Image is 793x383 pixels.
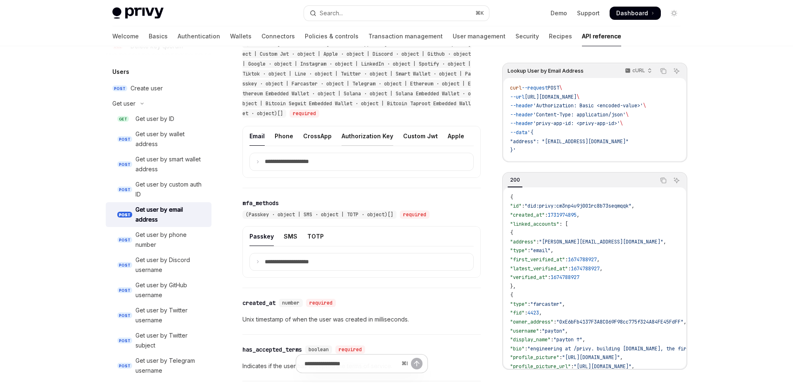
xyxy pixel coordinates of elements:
[539,328,542,334] span: :
[620,120,623,127] span: \
[135,154,207,174] div: Get user by smart wallet address
[510,354,559,361] span: "profile_picture"
[290,109,319,118] div: required
[400,210,430,219] div: required
[620,64,655,78] button: cURL
[178,26,220,46] a: Authentication
[632,363,634,370] span: ,
[242,314,481,324] p: Unix timestamp of when the user was created in milliseconds.
[510,310,525,316] span: "fid"
[530,247,551,254] span: "email"
[117,363,132,369] span: POST
[510,147,516,154] span: }'
[616,9,648,17] span: Dashboard
[242,345,302,354] div: has_accepted_terms
[320,8,343,18] div: Search...
[510,94,525,100] span: --url
[577,9,600,17] a: Support
[632,203,634,209] span: ,
[135,129,207,149] div: Get user by wallet address
[475,10,484,17] span: ⌘ K
[510,102,533,109] span: --header
[684,319,686,325] span: ,
[508,175,522,185] div: 200
[261,26,295,46] a: Connectors
[453,26,506,46] a: User management
[643,102,646,109] span: \
[117,338,132,344] span: POST
[303,126,332,146] div: CrossApp
[571,265,600,272] span: 1674788927
[510,194,513,201] span: {
[549,26,572,46] a: Recipes
[135,205,207,225] div: Get user by email address
[510,221,559,227] span: "linked_accounts"
[411,358,423,369] button: Send message
[510,292,513,298] span: {
[551,274,579,281] span: 1674788927
[117,116,129,122] span: GET
[568,256,597,263] span: 1674788927
[577,94,579,100] span: \
[632,67,645,74] p: cURL
[106,96,211,111] button: Toggle Get user section
[112,7,164,19] img: light logo
[135,305,207,325] div: Get user by Twitter username
[551,336,553,343] span: :
[135,255,207,275] div: Get user by Discord username
[249,227,274,246] div: Passkey
[149,26,168,46] a: Basics
[510,120,533,127] span: --header
[117,262,132,268] span: POST
[626,111,629,118] span: \
[562,354,620,361] span: "[URL][DOMAIN_NAME]"
[533,102,643,109] span: 'Authorization: Basic <encoded-value>'
[515,26,539,46] a: Security
[403,126,438,146] div: Custom Jwt
[530,301,562,307] span: "farcaster"
[510,319,553,325] span: "owner_address"
[106,328,211,353] a: POSTGet user by Twitter subject
[106,177,211,202] a: POSTGet user by custom auth ID
[525,94,577,100] span: [URL][DOMAIN_NAME]
[508,68,584,74] span: Lookup User by Email Address
[135,230,207,250] div: Get user by phone number
[117,237,132,243] span: POST
[510,239,536,245] span: "address"
[307,227,324,246] div: TOTP
[242,299,275,307] div: created_at
[309,346,329,353] span: boolean
[135,114,174,124] div: Get user by ID
[510,247,527,254] span: "type"
[525,345,527,352] span: :
[671,66,682,76] button: Ask AI
[551,247,553,254] span: ,
[600,265,603,272] span: ,
[663,239,666,245] span: ,
[527,301,530,307] span: :
[527,310,539,316] span: 4423
[556,319,684,325] span: "0xE6bFb4137F3A8C069F98cc775f324A84FE45FdFF"
[249,126,265,146] div: Email
[304,355,398,373] input: Ask a question...
[539,239,663,245] span: "[PERSON_NAME][EMAIL_ADDRESS][DOMAIN_NAME]"
[510,203,522,209] span: "id"
[106,111,211,126] a: GETGet user by ID
[306,299,336,307] div: required
[106,202,211,227] a: POSTGet user by email address
[510,138,629,145] span: "address": "[EMAIL_ADDRESS][DOMAIN_NAME]"
[510,111,533,118] span: --header
[548,212,577,218] span: 1731974895
[106,253,211,277] a: POSTGet user by Discord username
[610,7,661,20] a: Dashboard
[577,212,579,218] span: ,
[548,274,551,281] span: :
[510,345,525,352] span: "bio"
[106,303,211,328] a: POSTGet user by Twitter username
[545,212,548,218] span: :
[131,83,163,93] div: Create user
[536,239,539,245] span: :
[565,256,568,263] span: :
[112,67,129,77] h5: Users
[448,126,464,146] div: Apple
